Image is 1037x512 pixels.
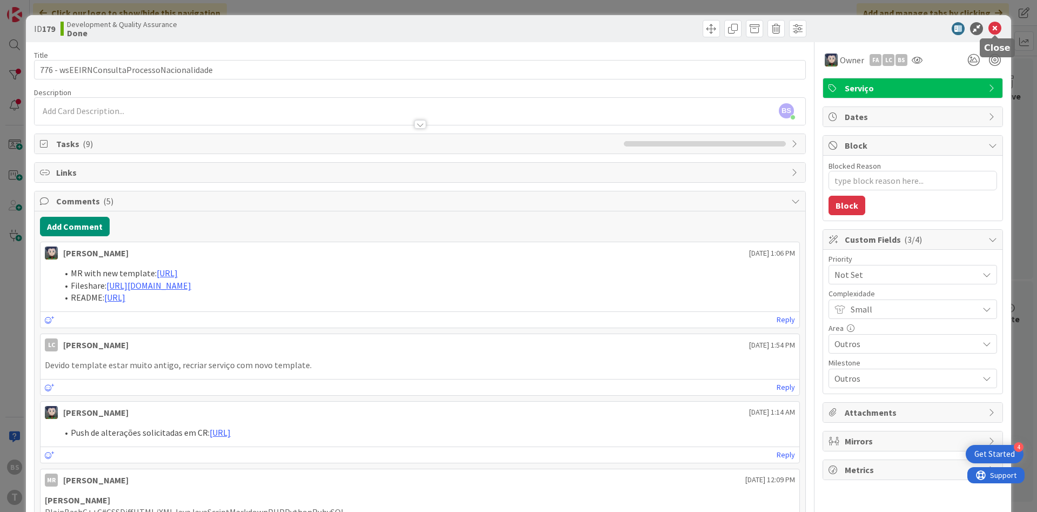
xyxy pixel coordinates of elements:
div: Complexidade [829,290,997,297]
span: Block [845,139,983,152]
div: [PERSON_NAME] [63,474,129,487]
span: ( 3/4 ) [904,234,922,245]
span: ( 9 ) [83,138,93,149]
span: Support [23,2,49,15]
a: [URL] [104,292,125,303]
a: [URL][DOMAIN_NAME] [106,280,191,291]
span: [DATE] 1:14 AM [749,407,795,418]
h5: Close [984,43,1011,53]
li: MR with new template: [58,267,795,280]
span: Comments [56,195,786,208]
span: Not Set [834,267,973,282]
label: Title [34,50,48,60]
span: Tasks [56,137,618,150]
span: Serviço [845,82,983,95]
span: [DATE] 1:54 PM [749,340,795,351]
span: [DATE] 1:06 PM [749,248,795,259]
div: Milestone [829,359,997,367]
span: Custom Fields [845,233,983,246]
li: Push de alterações solicitadas em CR: [58,427,795,439]
a: Reply [777,448,795,462]
div: LC [45,338,58,351]
img: LS [45,247,58,260]
div: FA [870,54,881,66]
span: Mirrors [845,435,983,448]
a: Reply [777,381,795,394]
span: Attachments [845,406,983,419]
span: Owner [840,54,864,67]
button: Block [829,196,865,215]
li: Fileshare: [58,280,795,292]
div: 4 [1014,442,1023,452]
li: README: [58,291,795,304]
span: Links [56,166,786,179]
p: Devido template estar muito antigo, recriar serviço com novo template. [45,359,795,371]
input: type card name here... [34,60,806,79]
span: Description [34,88,71,97]
b: Done [67,29,177,37]
div: MR [45,474,58,487]
div: Priority [829,255,997,263]
div: Area [829,324,997,332]
div: [PERSON_NAME] [63,247,129,260]
span: Development & Quality Assurance [67,20,177,29]
div: Get Started [974,449,1015,460]
span: Outros [834,336,973,351]
span: ( 5 ) [103,196,113,207]
a: Reply [777,313,795,327]
a: [URL] [157,268,178,278]
span: [DATE] 12:09 PM [745,474,795,486]
strong: [PERSON_NAME] [45,495,110,506]
span: Dates [845,110,983,123]
span: Metrics [845,463,983,476]
img: LS [45,406,58,419]
span: ID [34,22,55,35]
span: Outros [834,371,973,386]
a: [URL] [210,427,231,438]
div: [PERSON_NAME] [63,406,129,419]
div: [PERSON_NAME] [63,338,129,351]
span: BS [779,103,794,118]
div: BS [895,54,907,66]
img: LS [825,54,838,67]
div: Open Get Started checklist, remaining modules: 4 [966,445,1023,463]
span: Small [851,302,973,317]
label: Blocked Reason [829,161,881,171]
div: LC [883,54,894,66]
button: Add Comment [40,217,110,236]
b: 179 [42,23,55,34]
